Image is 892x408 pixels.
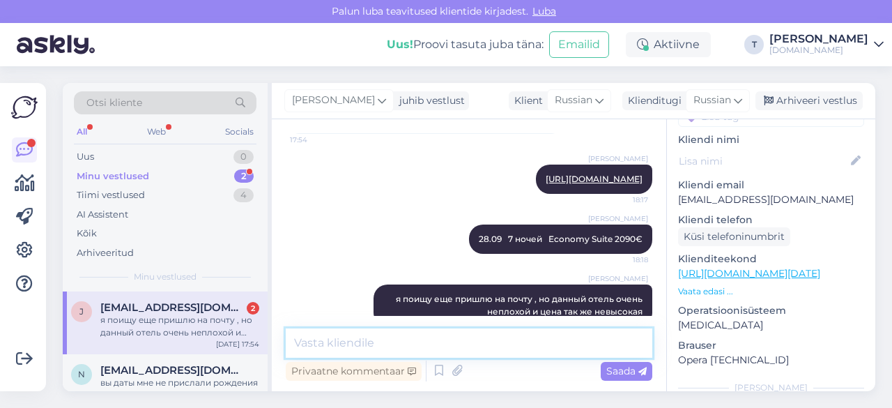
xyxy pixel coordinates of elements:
[588,273,648,284] span: [PERSON_NAME]
[100,314,259,339] div: я поищу еще пришлю на почту , но данный отель очень неплохой и цена так же невысокая
[678,213,864,227] p: Kliendi telefon
[77,246,134,260] div: Arhiveeritud
[233,150,254,164] div: 0
[396,294,645,317] span: я поищу еще пришлю на почту , но данный отель очень неплохой и цена так же невысокая
[100,301,245,314] span: jonnyeng@gmail.com
[678,267,820,280] a: [URL][DOMAIN_NAME][DATE]
[247,302,259,315] div: 2
[290,135,342,145] span: 17:54
[77,188,145,202] div: Tiimi vestlused
[77,169,149,183] div: Minu vestlused
[11,94,38,121] img: Askly Logo
[744,35,764,54] div: T
[678,303,864,318] p: Operatsioonisüsteem
[678,285,864,298] p: Vaata edasi ...
[678,133,864,147] p: Kliendi nimi
[596,255,648,265] span: 18:18
[546,174,643,184] a: [URL][DOMAIN_NAME]
[77,208,128,222] div: AI Assistent
[74,123,90,141] div: All
[769,45,868,56] div: [DOMAIN_NAME]
[678,178,864,192] p: Kliendi email
[755,91,863,110] div: Arhiveeri vestlus
[509,93,543,108] div: Klient
[86,96,142,110] span: Otsi kliente
[678,353,864,368] p: Opera [TECHNICAL_ID]
[100,364,245,377] span: nastjaa_estonia@mail.ee
[626,32,711,57] div: Aktiivne
[77,227,97,241] div: Kõik
[100,377,259,402] div: вы даты мне не прислали рождения и номер телефонаъ
[622,93,682,108] div: Klienditugi
[144,123,169,141] div: Web
[79,306,84,317] span: j
[769,33,868,45] div: [PERSON_NAME]
[528,5,560,17] span: Luba
[234,169,254,183] div: 2
[479,234,643,244] span: 28.09 7 ночей Economy Suite 2090€
[394,93,465,108] div: juhib vestlust
[387,36,544,53] div: Proovi tasuta juba täna:
[216,339,259,349] div: [DATE] 17:54
[233,188,254,202] div: 4
[555,93,592,108] span: Russian
[549,31,609,58] button: Emailid
[606,365,647,377] span: Saada
[679,153,848,169] input: Lisa nimi
[222,123,256,141] div: Socials
[77,150,94,164] div: Uus
[78,369,85,379] span: n
[596,195,648,205] span: 18:17
[678,227,790,246] div: Küsi telefoninumbrit
[678,338,864,353] p: Brauser
[387,38,413,51] b: Uus!
[292,93,375,108] span: [PERSON_NAME]
[678,318,864,333] p: [MEDICAL_DATA]
[588,213,648,224] span: [PERSON_NAME]
[588,153,648,164] span: [PERSON_NAME]
[769,33,884,56] a: [PERSON_NAME][DOMAIN_NAME]
[693,93,731,108] span: Russian
[286,362,422,381] div: Privaatne kommentaar
[134,271,197,283] span: Minu vestlused
[678,192,864,207] p: [EMAIL_ADDRESS][DOMAIN_NAME]
[678,252,864,266] p: Klienditeekond
[678,381,864,394] div: [PERSON_NAME]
